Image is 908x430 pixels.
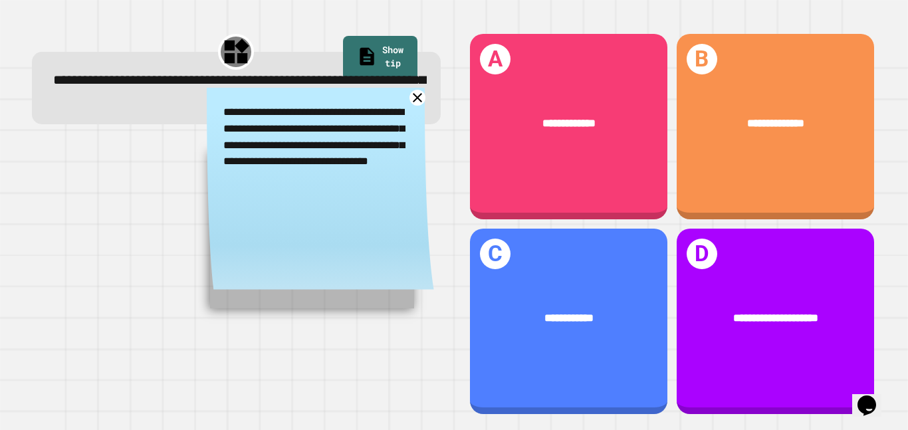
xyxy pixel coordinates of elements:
[687,239,718,270] h1: D
[343,36,417,80] a: Show tip
[480,44,511,75] h1: A
[852,377,895,417] iframe: chat widget
[687,44,718,75] h1: B
[480,239,511,270] h1: C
